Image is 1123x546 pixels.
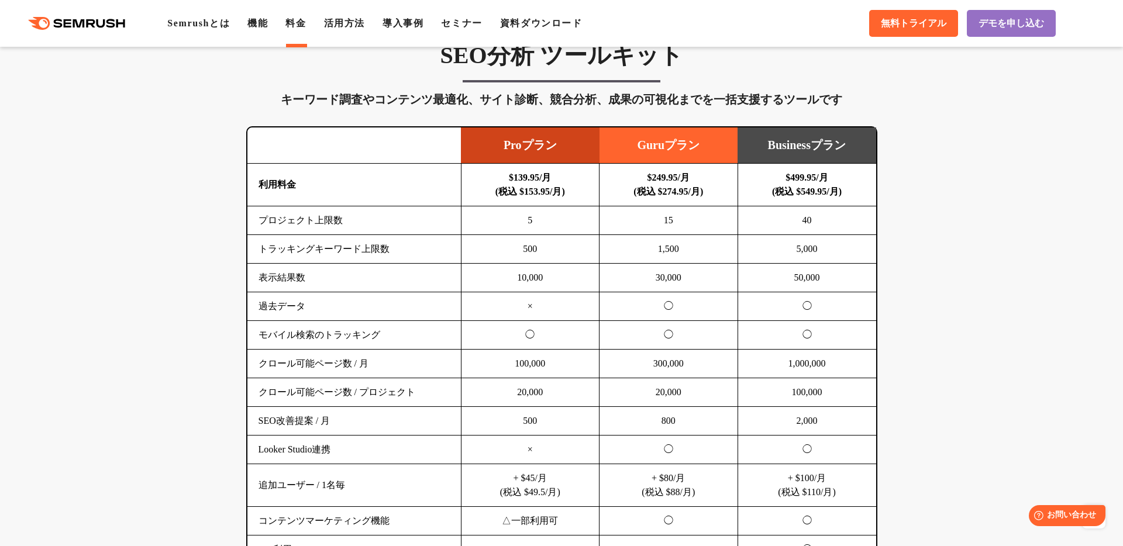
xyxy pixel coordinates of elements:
td: + $100/月 (税込 $110/月) [738,464,876,507]
td: 過去データ [247,292,461,321]
td: モバイル検索のトラッキング [247,321,461,350]
b: $139.95/月 (税込 $153.95/月) [495,172,565,196]
td: Guruプラン [600,127,738,164]
td: 100,000 [461,350,600,378]
div: キーワード調査やコンテンツ最適化、サイト診断、競合分析、成果の可視化までを一括支援するツールです [246,90,877,109]
td: ◯ [738,436,876,464]
a: デモを申し込む [967,10,1056,37]
td: 1,000,000 [738,350,876,378]
a: Semrushとは [167,18,230,28]
td: + $45/月 (税込 $49.5/月) [461,464,600,507]
td: ◯ [600,321,738,350]
h3: SEO分析 ツールキット [246,41,877,70]
td: 500 [461,235,600,264]
td: SEO改善提案 / 月 [247,407,461,436]
a: 無料トライアル [869,10,958,37]
td: 5,000 [738,235,876,264]
td: ◯ [738,507,876,535]
b: 利用料金 [259,179,296,189]
td: 2,000 [738,407,876,436]
iframe: Help widget launcher [1019,500,1110,533]
td: トラッキングキーワード上限数 [247,235,461,264]
td: プロジェクト上限数 [247,206,461,235]
td: △一部利用可 [461,507,600,535]
td: × [461,436,600,464]
td: 1,500 [600,235,738,264]
td: ◯ [461,321,600,350]
td: コンテンツマーケティング機能 [247,507,461,535]
td: 500 [461,407,600,436]
td: ◯ [600,436,738,464]
td: Businessプラン [738,127,876,164]
a: 活用方法 [324,18,365,28]
td: 50,000 [738,264,876,292]
td: 10,000 [461,264,600,292]
td: Proプラン [461,127,600,164]
b: $249.95/月 (税込 $274.95/月) [633,172,703,196]
td: クロール可能ページ数 / プロジェクト [247,378,461,407]
td: ◯ [600,292,738,321]
b: $499.95/月 (税込 $549.95/月) [772,172,842,196]
td: ◯ [738,292,876,321]
td: 5 [461,206,600,235]
td: 追加ユーザー / 1名毎 [247,464,461,507]
span: デモを申し込む [979,18,1044,30]
td: 300,000 [600,350,738,378]
td: Looker Studio連携 [247,436,461,464]
a: 料金 [285,18,306,28]
td: 100,000 [738,378,876,407]
td: 表示結果数 [247,264,461,292]
a: セミナー [441,18,482,28]
td: 15 [600,206,738,235]
td: 40 [738,206,876,235]
td: + $80/月 (税込 $88/月) [600,464,738,507]
td: クロール可能ページ数 / 月 [247,350,461,378]
a: 機能 [247,18,268,28]
td: 30,000 [600,264,738,292]
td: 20,000 [461,378,600,407]
span: 無料トライアル [881,18,946,30]
td: 20,000 [600,378,738,407]
td: 800 [600,407,738,436]
a: 導入事例 [383,18,423,28]
td: ◯ [738,321,876,350]
td: × [461,292,600,321]
a: 資料ダウンロード [500,18,583,28]
td: ◯ [600,507,738,535]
